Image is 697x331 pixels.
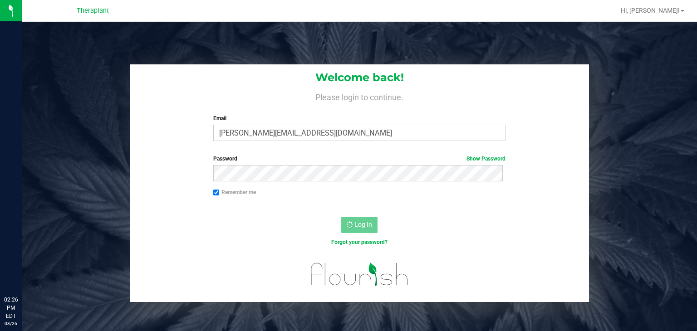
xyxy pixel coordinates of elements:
input: Remember me [213,190,220,196]
span: Password [213,156,237,162]
label: Email [213,114,506,122]
span: Log In [354,221,372,228]
h4: Please login to continue. [130,91,589,102]
a: Show Password [466,156,506,162]
h1: Welcome back! [130,72,589,83]
span: Hi, [PERSON_NAME]! [621,7,680,14]
label: Remember me [213,188,256,196]
a: Forgot your password? [331,239,388,245]
p: 02:26 PM EDT [4,296,18,320]
p: 08/26 [4,320,18,327]
span: Theraplant [77,7,109,15]
button: Log In [341,217,378,233]
img: flourish_logo.svg [302,256,417,292]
